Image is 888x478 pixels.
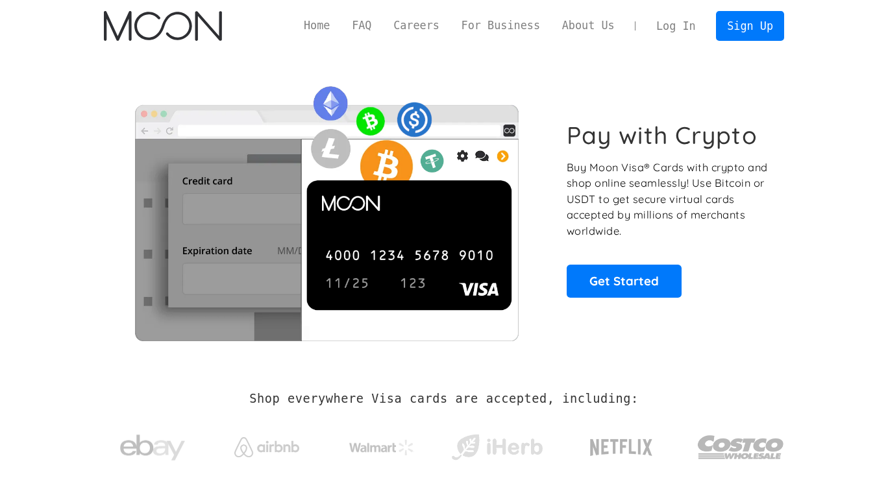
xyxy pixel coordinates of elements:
a: home [104,11,221,41]
img: Moon Cards let you spend your crypto anywhere Visa is accepted. [104,77,549,341]
a: For Business [450,18,551,34]
a: ebay [104,414,201,475]
img: Airbnb [234,437,299,457]
a: Log In [645,12,706,40]
h2: Shop everywhere Visa cards are accepted, including: [249,392,638,406]
a: Airbnb [219,424,315,464]
a: Get Started [567,265,682,297]
a: About Us [551,18,626,34]
a: Home [293,18,341,34]
img: ebay [120,427,185,468]
a: Costco [697,410,784,478]
img: Netflix [589,431,654,464]
a: FAQ [341,18,382,34]
img: Walmart [349,440,414,455]
a: Sign Up [716,11,783,40]
img: iHerb [449,431,545,464]
a: Careers [382,18,450,34]
img: Costco [697,423,784,472]
p: Buy Moon Visa® Cards with crypto and shop online seamlessly! Use Bitcoin or USDT to get secure vi... [567,160,770,239]
a: Netflix [563,418,680,470]
a: Walmart [334,427,430,462]
img: Moon Logo [104,11,221,41]
a: iHerb [449,418,545,471]
h1: Pay with Crypto [567,121,758,150]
